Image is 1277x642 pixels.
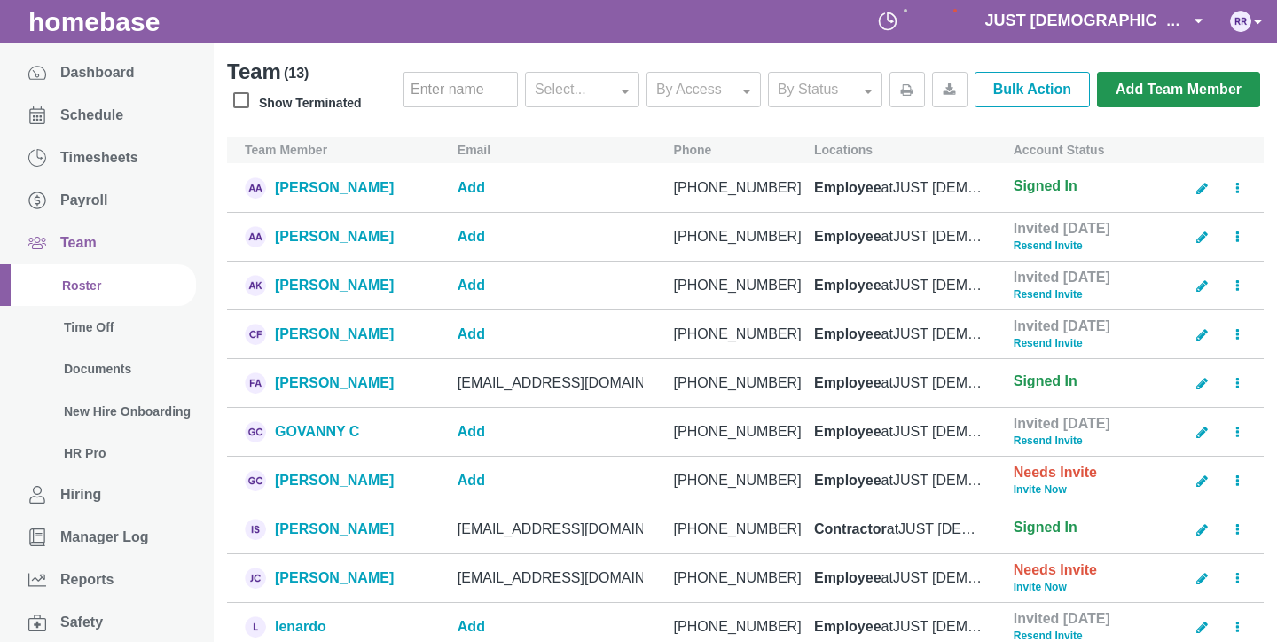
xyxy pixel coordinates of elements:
div: [PERSON_NAME] [275,325,394,342]
span: at JUST [DEMOGRAPHIC_DATA] [881,179,983,196]
span: Add [458,229,485,244]
div: row [227,358,1264,408]
a: homebase [28,7,160,36]
span: New Hire Onboarding [64,404,191,419]
div: [PHONE_NUMBER] [674,228,783,245]
span: Add [458,473,485,488]
div: [PHONE_NUMBER] [674,472,783,489]
strong: Employee [814,277,881,294]
a: [PERSON_NAME] [227,461,431,500]
span: at JUST [DEMOGRAPHIC_DATA] [887,521,983,537]
span: HR Pro [64,446,106,460]
div: Select... [526,73,638,106]
span: Needs Invite [1014,563,1097,578]
span: Add [458,326,485,341]
div: row [227,309,1264,359]
strong: Employee [814,374,881,391]
strong: Employee [814,472,881,489]
span: Signed In [1014,374,1077,389]
a: [PERSON_NAME] [227,364,431,403]
span: Invited [DATE] [1014,319,1110,334]
div: row [227,553,1264,603]
span: Timesheets [60,150,138,166]
button: Add Team Member [1097,72,1260,107]
div: [PERSON_NAME] [275,569,394,586]
div: [EMAIL_ADDRESS][DOMAIN_NAME] [458,569,643,586]
span: Manager Log [60,529,149,545]
div: row [227,163,1264,213]
strong: Contractor [814,521,887,537]
span: Documents [64,362,131,376]
span: Resend Invite [1014,240,1083,253]
div: [PHONE_NUMBER] [674,179,783,196]
span: Schedule [60,107,123,123]
img: avatar [245,275,266,296]
button: Bulk Action [975,72,1090,107]
img: avatar [245,568,266,589]
div: row [227,505,1264,554]
span: Add [458,180,485,195]
div: [PHONE_NUMBER] [674,618,783,635]
div: [PERSON_NAME] [275,179,394,196]
span: Invited [DATE] [1014,222,1110,237]
div: By Access [647,73,760,106]
a: [PERSON_NAME] [227,510,431,549]
span: JUST [DEMOGRAPHIC_DATA] [985,12,1213,29]
a: [PERSON_NAME] [227,559,431,598]
span: at JUST [DEMOGRAPHIC_DATA] [881,569,983,586]
span: Locations [814,143,873,158]
div: row [227,212,1264,262]
span: Add [458,278,485,293]
div: lenardo [275,618,326,635]
a: [PERSON_NAME] [227,315,431,354]
img: avatar [1230,11,1251,32]
div: [EMAIL_ADDRESS][DOMAIN_NAME] [458,521,643,537]
h4: Team [227,60,281,83]
img: avatar [245,519,266,540]
img: avatar [245,372,266,394]
span: Reports [60,572,114,588]
span: Invited [DATE] [1014,612,1110,627]
strong: Employee [814,179,881,196]
div: [PERSON_NAME] [275,277,394,294]
img: avatar [245,470,266,491]
span: Email [458,143,490,158]
a: [PERSON_NAME] [227,266,431,305]
span: Resend Invite [1014,289,1083,301]
span: Hiring [60,487,101,503]
div: [PHONE_NUMBER] [674,374,783,391]
span: Bulk Action [993,82,1071,97]
div: [PHONE_NUMBER] [674,423,783,440]
div: [PHONE_NUMBER] [674,521,783,537]
div: [PHONE_NUMBER] [674,277,783,294]
span: Resend Invite [1014,435,1083,448]
img: avatar [245,421,266,442]
span: ( 13 ) [284,66,309,81]
span: Signed In [1014,179,1077,194]
div: By Status [769,73,881,106]
span: Safety [60,615,103,630]
span: Roster [62,278,101,293]
span: Dashboard [60,65,135,81]
span: Invite Now [1014,484,1067,497]
strong: Employee [814,423,881,440]
span: Invited [DATE] [1014,270,1110,286]
span: Show Terminated [259,96,362,110]
strong: Employee [814,618,881,635]
span: at JUST [DEMOGRAPHIC_DATA] [881,374,983,391]
span: Invited [DATE] [1014,417,1110,432]
a: [PERSON_NAME] [227,168,431,207]
div: row [227,407,1264,457]
span: Team [60,235,97,251]
span: at JUST [DEMOGRAPHIC_DATA] [881,472,983,489]
a: [PERSON_NAME] [227,217,431,256]
span: Phone [674,143,712,158]
div: row [227,456,1264,505]
strong: Employee [814,325,881,342]
span: Team Member [245,143,327,158]
strong: Employee [814,228,881,245]
img: avatar [245,226,266,247]
span: Account Status [1014,143,1105,158]
span: at JUST [DEMOGRAPHIC_DATA] [881,277,983,294]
